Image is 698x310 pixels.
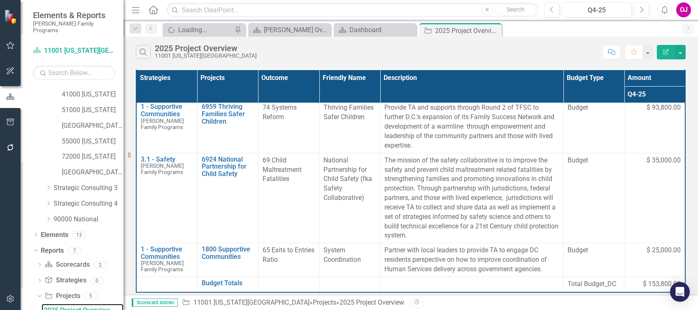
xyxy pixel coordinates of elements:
[349,25,414,35] div: Dashboard
[202,246,254,260] a: 1800 Supportive Communities
[647,156,681,165] span: $ 35,000.00
[136,153,197,243] td: Double-Click to Edit Right Click for Context Menu
[84,293,98,300] div: 5
[568,156,620,165] span: Budget
[670,282,690,302] div: Open Intercom Messenger
[68,247,81,254] div: 7
[141,246,193,260] a: 1 - Supportive Communities
[197,153,258,243] td: Double-Click to Edit Right Click for Context Menu
[44,291,80,301] a: Projects
[384,156,559,241] p: The mission of the safety collaborative is to improve the safety and prevent child maltreatment r...
[340,298,404,306] div: 2025 Project Overview
[62,121,123,131] a: [GEOGRAPHIC_DATA][US_STATE]
[54,199,123,209] a: Strategic Consulting 4
[624,153,685,243] td: Double-Click to Edit
[258,277,319,292] td: Double-Click to Edit
[323,246,361,263] span: System Coordination
[384,103,559,150] p: Provide TA and supports through Round 2 of TFSC to further D.C.'s expansion of its Family Success...
[563,243,624,277] td: Double-Click to Edit
[263,246,314,263] span: 65 Exits to Entries Ratio
[62,137,123,146] a: 55000 [US_STATE]
[141,117,184,130] span: [PERSON_NAME] Family Programs
[624,101,685,153] td: Double-Click to Edit
[323,156,372,202] span: National Partnership for Child Safety (fka Safety Collaborative)
[319,243,380,277] td: Double-Click to Edit
[62,106,123,115] a: 51000 [US_STATE]
[643,279,681,289] span: $ 153,800.00
[319,101,380,153] td: Double-Click to Edit
[384,246,559,274] p: Partner with local leaders to provide TA to engage DC residents perspective on how to improve coo...
[197,243,258,277] td: Double-Click to Edit Right Click for Context Menu
[178,25,233,35] div: Loading...
[33,10,115,20] span: Elements & Reports
[44,276,86,285] a: Strategies
[72,231,86,238] div: 13
[563,153,624,243] td: Double-Click to Edit
[568,103,620,113] span: Budget
[568,246,620,255] span: Budget
[336,25,414,35] a: Dashboard
[380,277,563,292] td: Double-Click to Edit
[202,156,254,178] a: 6924 National Partnership for Child Safety
[62,90,123,99] a: 41000 [US_STATE]
[380,153,563,243] td: Double-Click to Edit
[54,183,123,193] a: Strategic Consulting 3
[155,44,257,53] div: 2025 Project Overview
[263,103,297,121] span: 74 Systems Reform
[91,277,104,284] div: 0
[258,243,319,277] td: Double-Click to Edit
[141,162,184,175] span: [PERSON_NAME] Family Programs
[676,2,691,17] button: OJ
[323,103,374,121] span: Thriving Families Safer Children
[136,101,197,153] td: Double-Click to Edit Right Click for Context Menu
[202,279,254,287] a: Budget Totals
[624,243,685,277] td: Double-Click to Edit
[562,2,632,17] button: Q4-25
[647,246,681,255] span: $ 25,000.00
[193,298,309,306] a: 11001 [US_STATE][GEOGRAPHIC_DATA]
[33,46,115,56] a: 11001 [US_STATE][GEOGRAPHIC_DATA]
[507,6,524,13] span: Search
[141,103,193,117] a: 1 - Supportive Communities
[495,4,536,16] button: Search
[167,3,538,17] input: Search ClearPoint...
[202,103,254,125] a: 6959 Thriving Families Safer Children
[33,66,115,80] input: Search Below...
[132,298,178,307] span: Scorecard Admin
[264,25,328,35] div: [PERSON_NAME] Overview
[44,260,89,270] a: Scorecards
[41,230,68,240] a: Elements
[380,101,563,153] td: Double-Click to Edit
[197,101,258,153] td: Double-Click to Edit Right Click for Context Menu
[33,20,115,34] small: [PERSON_NAME] Family Programs
[258,153,319,243] td: Double-Click to Edit
[41,246,64,256] a: Reports
[250,25,328,35] a: [PERSON_NAME] Overview
[94,261,107,268] div: 2
[568,279,620,289] span: Total Budget_DC
[647,103,681,113] span: $ 93,800.00
[258,101,319,153] td: Double-Click to Edit
[165,25,233,35] a: Loading...
[4,9,19,24] img: ClearPoint Strategy
[141,156,193,163] a: 3.1 - Safety
[155,53,257,59] div: 11001 [US_STATE][GEOGRAPHIC_DATA]
[319,153,380,243] td: Double-Click to Edit
[197,277,258,292] td: Double-Click to Edit Right Click for Context Menu
[563,101,624,153] td: Double-Click to Edit
[62,152,123,162] a: 72000 [US_STATE]
[435,26,500,36] div: 2025 Project Overview
[380,243,563,277] td: Double-Click to Edit
[565,5,629,15] div: Q4-25
[62,168,123,177] a: [GEOGRAPHIC_DATA]
[319,277,380,292] td: Double-Click to Edit
[182,298,405,308] div: » »
[141,260,184,272] span: [PERSON_NAME] Family Programs
[54,215,123,224] a: 90000 National
[263,156,302,183] span: 69 Child Maltreatment Fatalities
[313,298,336,306] a: Projects
[136,243,197,277] td: Double-Click to Edit Right Click for Context Menu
